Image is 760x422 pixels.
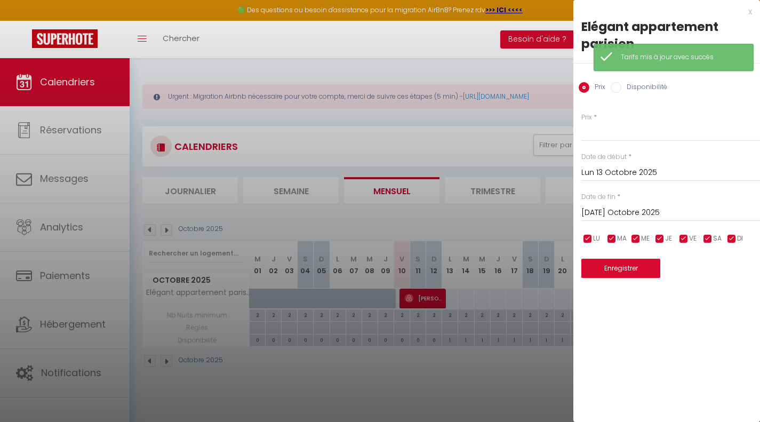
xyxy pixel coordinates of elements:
[581,192,615,202] label: Date de fin
[621,52,742,62] div: Tarifs mis à jour avec succès
[581,152,627,162] label: Date de début
[589,82,605,94] label: Prix
[713,234,722,244] span: SA
[737,234,743,244] span: DI
[617,234,627,244] span: MA
[665,234,672,244] span: JE
[689,234,697,244] span: VE
[641,234,650,244] span: ME
[621,82,667,94] label: Disponibilité
[581,259,660,278] button: Enregistrer
[593,234,600,244] span: LU
[581,113,592,123] label: Prix
[581,18,752,52] div: Elégant appartement parisien
[573,5,752,18] div: x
